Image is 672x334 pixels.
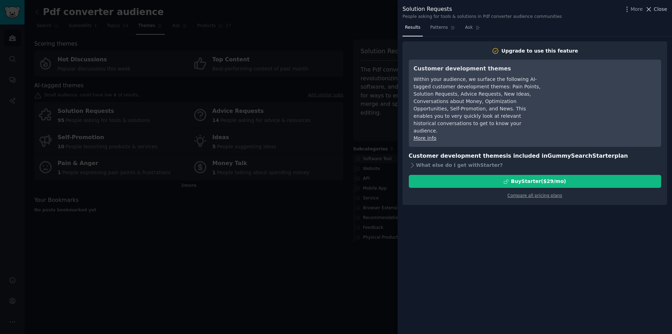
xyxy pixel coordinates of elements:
div: Upgrade to use this feature [502,47,578,55]
button: BuyStarter($29/mo) [409,175,661,188]
span: GummySearch Starter [547,152,614,159]
iframe: YouTube video player [551,64,656,117]
span: Patterns [430,25,448,31]
a: Patterns [428,22,457,36]
span: More [631,6,643,13]
a: Results [402,22,423,36]
div: Within your audience, we surface the following AI-tagged customer development themes: Pain Points... [414,76,541,135]
a: More info [414,135,436,141]
span: Results [405,25,420,31]
h3: Customer development themes [414,64,541,73]
div: Buy Starter ($ 29 /mo ) [511,178,566,185]
button: More [623,6,643,13]
div: What else do I get with Starter ? [409,160,661,170]
div: Solution Requests [402,5,562,14]
button: Close [645,6,667,13]
a: Compare all pricing plans [507,193,562,198]
span: Ask [465,25,473,31]
span: Close [654,6,667,13]
a: Ask [463,22,483,36]
div: People asking for tools & solutions in Pdf converter audience communities [402,14,562,20]
h3: Customer development themes is included in plan [409,152,661,161]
